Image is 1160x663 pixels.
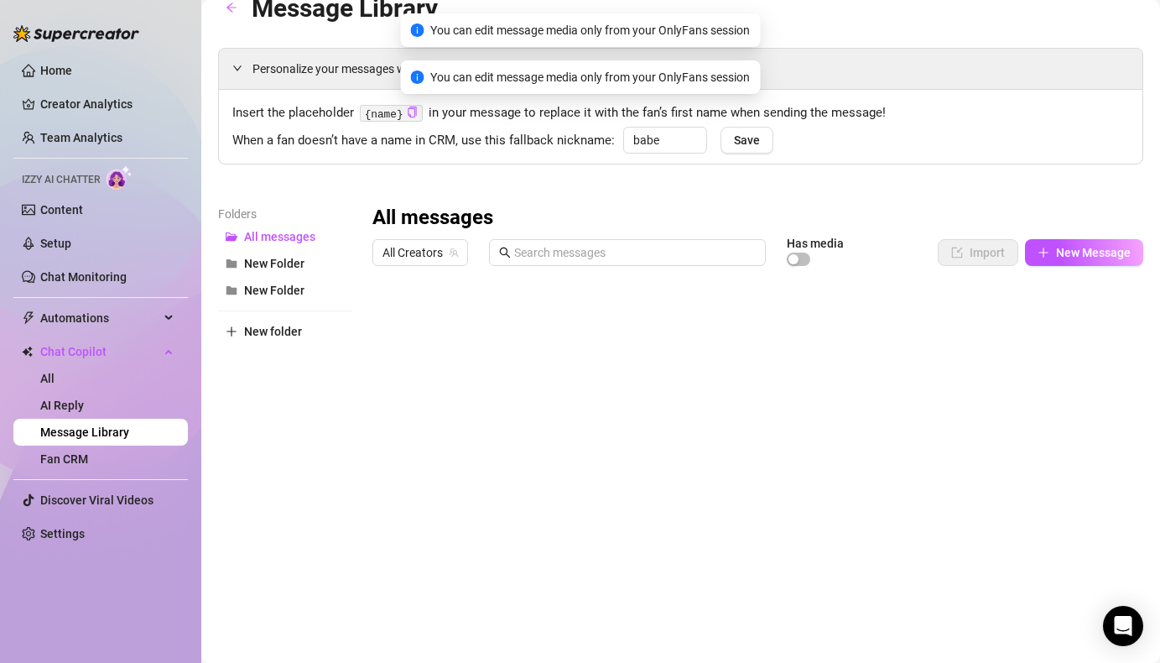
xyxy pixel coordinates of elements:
input: Search messages [514,243,756,262]
a: Discover Viral Videos [40,493,153,507]
span: All Creators [382,240,458,265]
a: AI Reply [40,399,84,412]
img: AI Chatter [107,165,133,190]
span: thunderbolt [22,311,35,325]
a: Home [40,64,72,77]
span: info-circle [410,23,424,37]
article: Folders [218,205,352,223]
button: Save [720,127,773,154]
span: plus [226,326,237,337]
img: Chat Copilot [22,346,33,358]
button: New folder [218,318,352,345]
h3: All messages [372,205,493,232]
span: New Folder [244,284,304,297]
span: New Message [1056,246,1131,259]
a: Settings [40,527,85,540]
span: All messages [244,230,315,243]
span: New Folder [244,257,304,270]
span: When a fan doesn’t have a name in CRM, use this fallback nickname: [232,131,615,151]
span: arrow-left [226,2,237,13]
button: Click to Copy [407,107,418,119]
a: Content [40,203,83,217]
span: search [499,247,511,258]
span: expanded [232,63,242,73]
span: Personalize your messages with [252,60,1129,79]
span: Save [734,133,760,147]
div: Personalize your messages with{name} [219,49,1142,89]
button: New Message [1025,239,1143,266]
button: New Folder [218,250,352,277]
span: Izzy AI Chatter [22,172,100,188]
a: All [40,372,55,385]
code: {name} [360,105,423,123]
button: All messages [218,223,352,250]
span: folder-open [226,231,237,243]
span: Chat Copilot [40,338,159,365]
span: New folder [244,325,302,338]
img: logo-BBDzfeDw.svg [13,25,139,42]
span: folder [226,258,237,269]
span: folder [226,285,237,296]
button: New Folder [218,277,352,304]
a: Team Analytics [40,131,122,144]
span: info-circle [410,70,424,84]
a: Chat Monitoring [40,270,127,284]
span: Insert the placeholder in your message to replace it with the fan’s first name when sending the m... [232,103,1129,123]
div: Open Intercom Messenger [1103,606,1143,646]
span: You can edit message media only from your OnlyFans session [430,68,750,86]
span: copy [407,107,418,117]
a: Fan CRM [40,452,88,466]
a: Setup [40,237,71,250]
a: Creator Analytics [40,91,174,117]
span: Automations [40,305,159,331]
span: team [449,248,459,258]
article: Has media [787,238,844,248]
span: plus [1038,247,1049,258]
button: Import [938,239,1018,266]
a: Message Library [40,425,129,439]
span: You can edit message media only from your OnlyFans session [430,21,750,39]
